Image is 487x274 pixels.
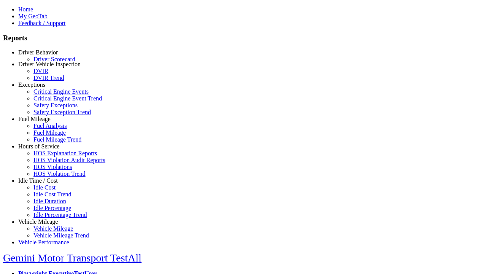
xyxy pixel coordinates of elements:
a: Driver Scorecard [33,56,75,62]
a: Vehicle Mileage [18,218,58,225]
a: Idle Cost Trend [33,191,72,198]
a: Hours of Service [18,143,59,150]
a: My GeoTab [18,13,48,19]
a: HOS Violations [33,164,72,170]
a: Driver Behavior [18,49,58,56]
a: Vehicle Mileage [33,225,73,232]
a: Idle Duration [33,198,66,204]
a: HOS Violation Audit Reports [33,157,105,163]
a: DVIR [33,68,48,74]
a: HOS Violation Trend [33,170,86,177]
a: DVIR Trend [33,75,64,81]
h3: Reports [3,34,484,42]
a: Critical Engine Event Trend [33,95,102,102]
a: Idle Percentage Trend [33,212,87,218]
a: Vehicle Mileage Trend [33,232,89,239]
a: Fuel Mileage Trend [33,136,81,143]
a: Fuel Analysis [33,123,67,129]
a: HOS Explanation Reports [33,150,97,156]
a: Fuel Mileage [33,129,66,136]
a: Idle Cost [33,184,56,191]
a: Exceptions [18,81,45,88]
a: Vehicle Performance [18,239,69,245]
a: Critical Engine Events [33,88,89,95]
a: Safety Exception Trend [33,109,91,115]
a: Idle Time / Cost [18,177,58,184]
a: Gemini Motor Transport TestAll [3,252,142,264]
a: Driver Vehicle Inspection [18,61,81,67]
a: Safety Exceptions [33,102,78,108]
a: Home [18,6,33,13]
a: Fuel Mileage [18,116,51,122]
a: Feedback / Support [18,20,65,26]
a: Idle Percentage [33,205,71,211]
